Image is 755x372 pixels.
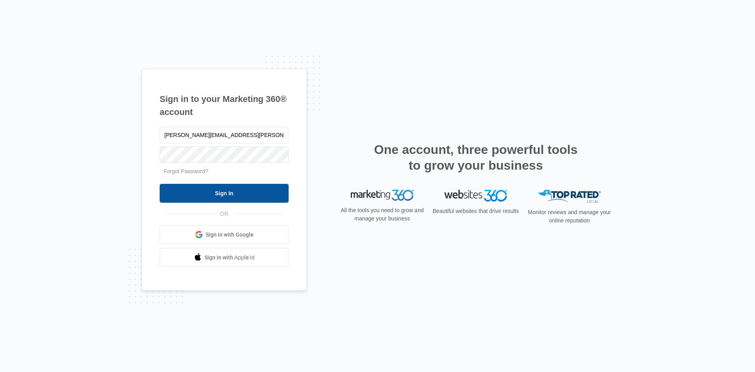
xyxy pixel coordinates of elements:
span: Sign in with Apple Id [204,254,255,262]
a: Sign in with Apple Id [160,248,289,267]
img: Top Rated Local [538,190,601,203]
p: Beautiful websites that drive results [432,207,520,215]
p: Monitor reviews and manage your online reputation [525,208,613,225]
input: Sign In [160,184,289,203]
a: Sign in with Google [160,225,289,244]
input: Email [160,127,289,143]
h2: One account, three powerful tools to grow your business [372,142,580,173]
p: All the tools you need to grow and manage your business [338,206,426,223]
a: Forgot Password? [164,168,208,174]
img: Websites 360 [444,190,507,201]
img: Marketing 360 [351,190,414,201]
span: Sign in with Google [206,231,254,239]
h1: Sign in to your Marketing 360® account [160,93,289,118]
span: OR [215,210,234,218]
